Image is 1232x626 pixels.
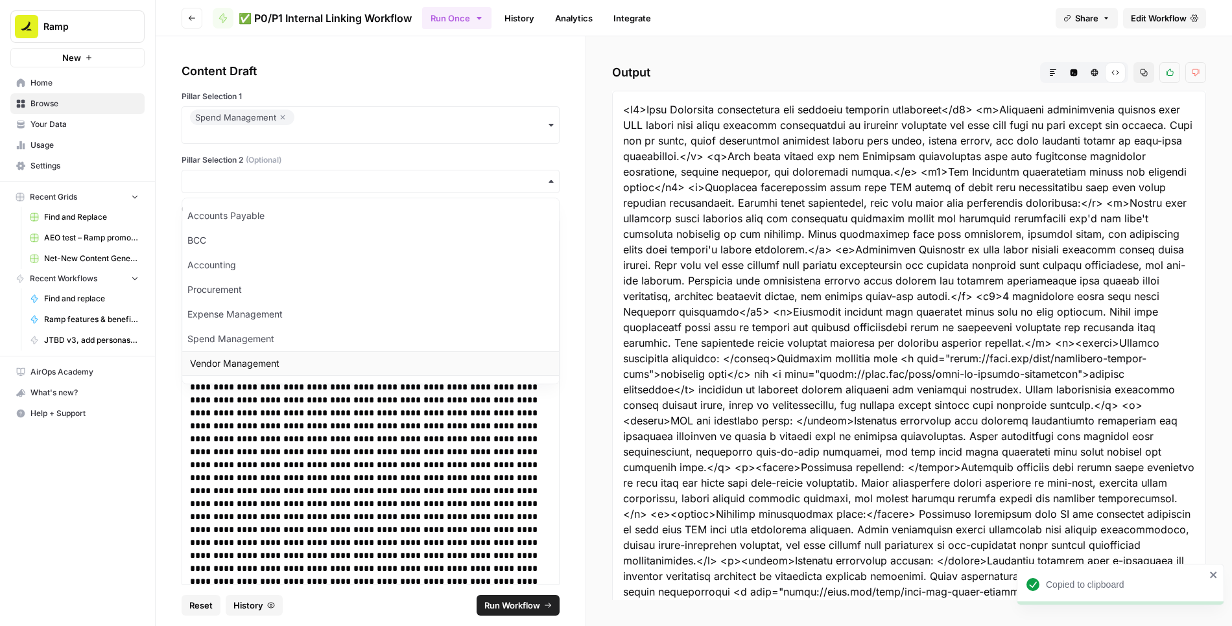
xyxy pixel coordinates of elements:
label: Pillar Selection 2 [182,154,560,166]
span: Run Workflow [484,599,540,612]
div: BCC [182,228,559,253]
div: Spend Management [182,327,559,351]
span: Home [30,77,139,89]
img: Ramp Logo [15,15,38,38]
div: Expense Management [182,302,559,327]
button: Spend Management [182,106,560,144]
span: AEO test – Ramp promo content v2 [44,232,139,244]
a: Settings [10,156,145,176]
button: Recent Grids [10,187,145,207]
button: Help + Support [10,403,145,424]
span: (Optional) [246,154,281,166]
h2: Output [612,62,1206,83]
div: Vendor Management [182,351,559,376]
span: Help + Support [30,408,139,419]
a: JTBD v3, add personas (wip) [24,330,145,351]
a: ✅ P0/P1 Internal Linking Workflow [213,8,412,29]
div: What's new? [11,383,144,402]
div: Accounting [182,253,559,277]
a: Home [10,73,145,93]
button: New [10,48,145,67]
button: Run Once [422,7,492,29]
a: Find and replace [24,288,145,309]
a: Integrate [606,8,659,29]
span: Net-New Content Generator - Grid Template [44,253,139,264]
span: AirOps Academy [30,366,139,378]
span: History [233,599,263,612]
span: New [62,51,81,64]
label: Pillar Selection 1 [182,91,560,102]
span: Reset [189,599,213,612]
span: Recent Grids [30,191,77,203]
a: History [497,8,542,29]
button: Share [1056,8,1118,29]
span: JTBD v3, add personas (wip) [44,334,139,346]
a: Net-New Content Generator - Grid Template [24,248,145,269]
button: What's new? [10,382,145,403]
span: Share [1075,12,1098,25]
span: Ramp [43,20,122,33]
button: Workspace: Ramp [10,10,145,43]
button: Recent Workflows [10,269,145,288]
span: ✅ P0/P1 Internal Linking Workflow [239,10,412,26]
a: Ramp features & benefits generator – Content tuning version [24,309,145,330]
span: Ramp features & benefits generator – Content tuning version [44,314,139,325]
div: Copied to clipboard [1046,578,1205,591]
div: Accounts Payable [182,203,559,228]
a: Analytics [547,8,600,29]
a: Find and Replace [24,207,145,227]
span: Usage [30,139,139,151]
span: Browse [30,98,139,110]
a: Edit Workflow [1123,8,1206,29]
span: Recent Workflows [30,273,97,284]
span: Find and Replace [44,211,139,223]
button: Run Workflow [477,595,560,616]
div: Procurement [182,277,559,302]
a: AirOps Academy [10,362,145,382]
a: Browse [10,93,145,114]
button: close [1209,570,1218,580]
span: Settings [30,160,139,172]
span: Find and replace [44,293,139,305]
span: Edit Workflow [1131,12,1187,25]
div: FinOps [182,376,559,400]
span: Your Data [30,119,139,130]
button: History [226,595,283,616]
a: Your Data [10,114,145,135]
a: AEO test – Ramp promo content v2 [24,227,145,248]
div: Spend Management [195,110,289,125]
div: Content Draft [182,62,560,80]
button: Reset [182,595,220,616]
a: Usage [10,135,145,156]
